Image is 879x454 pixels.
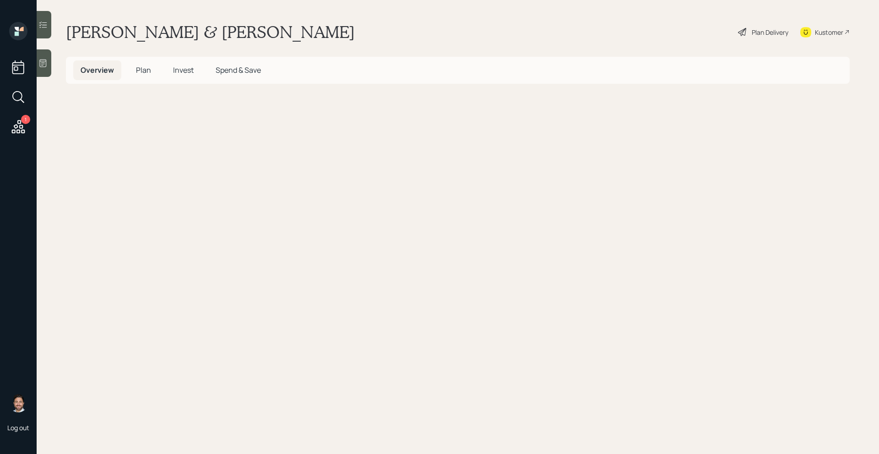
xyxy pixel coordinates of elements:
h1: [PERSON_NAME] & [PERSON_NAME] [66,22,355,42]
span: Invest [173,65,194,75]
span: Spend & Save [216,65,261,75]
span: Plan [136,65,151,75]
div: 1 [21,115,30,124]
div: Plan Delivery [752,27,788,37]
div: Kustomer [815,27,843,37]
div: Log out [7,423,29,432]
img: michael-russo-headshot.png [9,394,27,412]
span: Overview [81,65,114,75]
